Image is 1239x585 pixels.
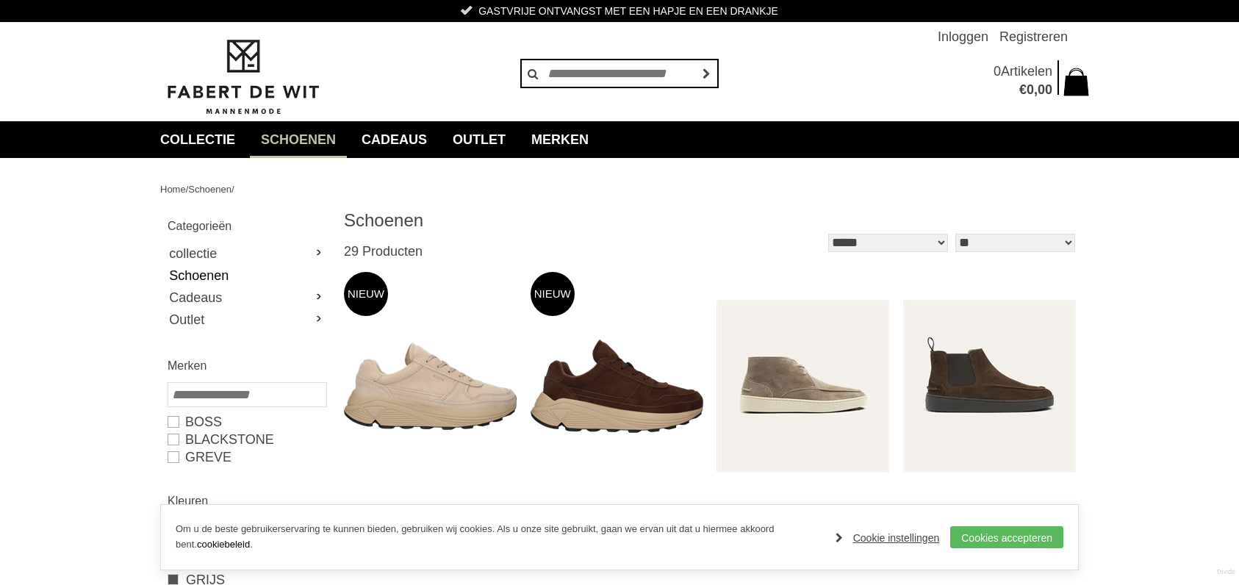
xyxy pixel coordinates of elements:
a: collectie [168,243,326,265]
a: Inloggen [938,22,988,51]
a: Blackstone [168,431,326,448]
a: Divide [1217,563,1235,581]
p: Om u de beste gebruikerservaring te kunnen bieden, gebruiken wij cookies. Als u onze site gebruik... [176,522,821,553]
a: Registreren [999,22,1068,51]
a: Schoenen [188,184,231,195]
img: GREVE 2525.20 Schoenen [717,300,889,473]
a: BOSS [168,413,326,431]
img: GREVE 2701.01 Schoenen [903,300,1076,473]
h2: Kleuren [168,492,326,510]
a: Cookie instellingen [836,527,940,549]
span: Artikelen [1001,64,1052,79]
span: , [1034,82,1038,97]
img: Blackstone Eg595 Schoenen [531,340,703,433]
img: Blackstone Eg595 Schoenen [344,342,517,430]
span: 0 [994,64,1001,79]
a: Cadeaus [168,287,326,309]
h2: Categorieën [168,217,326,235]
a: Cadeaus [351,121,438,158]
a: Outlet [442,121,517,158]
span: € [1019,82,1027,97]
span: 29 Producten [344,244,423,259]
h2: Merken [168,356,326,375]
a: Schoenen [250,121,347,158]
a: Schoenen [168,265,326,287]
span: / [186,184,189,195]
a: Cookies accepteren [950,526,1063,548]
span: 00 [1038,82,1052,97]
img: Fabert de Wit [160,37,326,117]
a: Outlet [168,309,326,331]
a: cookiebeleid [197,539,250,550]
a: GREVE [168,448,326,466]
h1: Schoenen [344,209,711,232]
span: 0 [1027,82,1034,97]
a: collectie [149,121,246,158]
a: Home [160,184,186,195]
span: / [231,184,234,195]
a: Merken [520,121,600,158]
